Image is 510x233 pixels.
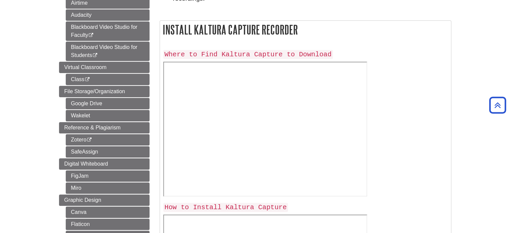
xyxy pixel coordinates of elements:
span: File Storage/Organization [64,89,125,94]
span: Reference & Plagiarism [64,125,121,130]
iframe: Kaltura Player [163,62,367,196]
a: File Storage/Organization [59,86,150,97]
a: Flaticon [66,219,150,230]
a: Back to Top [487,101,508,110]
a: Blackboard Video Studio for Faculty [66,21,150,41]
h2: Install Kaltura Capture Recorder [160,21,451,39]
a: Class [66,74,150,85]
a: Wakelet [66,110,150,121]
span: Graphic Design [64,197,101,203]
a: FigJam [66,170,150,182]
a: Digital Whiteboard [59,158,150,170]
i: This link opens in a new window [92,53,98,58]
code: Where to Find Kaltura Capture to Download [163,50,333,59]
a: Miro [66,182,150,194]
a: Canva [66,207,150,218]
a: Blackboard Video Studio for Students [66,42,150,61]
a: SafeAssign [66,146,150,158]
a: Reference & Plagiarism [59,122,150,133]
a: Google Drive [66,98,150,109]
i: This link opens in a new window [87,138,92,142]
i: This link opens in a new window [84,77,90,82]
i: This link opens in a new window [88,33,94,38]
a: Graphic Design [59,194,150,206]
a: Audacity [66,9,150,21]
a: Zotero [66,134,150,145]
span: Digital Whiteboard [64,161,108,167]
a: Virtual Classroom [59,62,150,73]
span: Virtual Classroom [64,64,107,70]
code: How to Install Kaltura Capture [163,203,288,212]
